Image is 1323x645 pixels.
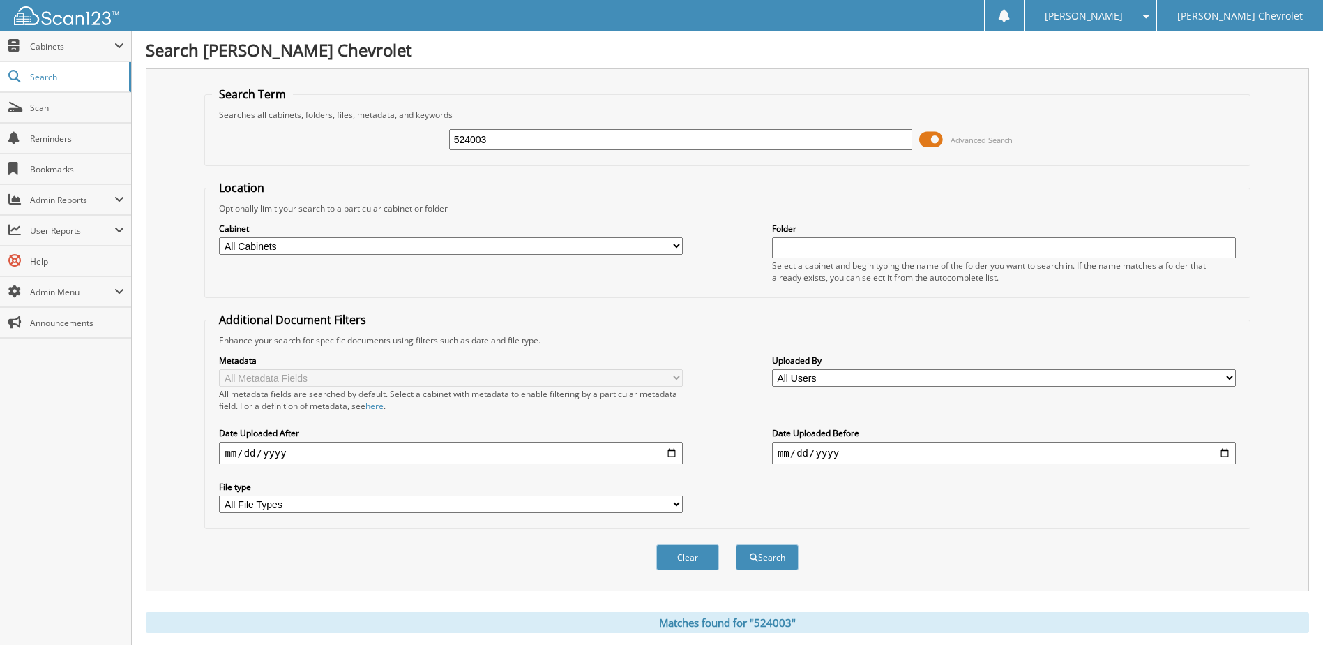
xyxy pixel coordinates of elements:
[772,260,1236,283] div: Select a cabinet and begin typing the name of the folder you want to search in. If the name match...
[1177,12,1303,20] span: [PERSON_NAME] Chevrolet
[30,317,124,329] span: Announcements
[656,544,719,570] button: Clear
[212,334,1242,346] div: Enhance your search for specific documents using filters such as date and file type.
[219,223,683,235] label: Cabinet
[212,180,271,195] legend: Location
[30,40,114,52] span: Cabinets
[1045,12,1123,20] span: [PERSON_NAME]
[212,87,293,102] legend: Search Term
[30,255,124,267] span: Help
[219,442,683,464] input: start
[772,355,1236,366] label: Uploaded By
[219,355,683,366] label: Metadata
[772,223,1236,235] label: Folder
[30,102,124,114] span: Scan
[30,163,124,175] span: Bookmarks
[30,225,114,237] span: User Reports
[736,544,799,570] button: Search
[219,427,683,439] label: Date Uploaded After
[212,312,373,327] legend: Additional Document Filters
[772,442,1236,464] input: end
[146,612,1309,633] div: Matches found for "524003"
[219,388,683,412] div: All metadata fields are searched by default. Select a cabinet with metadata to enable filtering b...
[219,481,683,493] label: File type
[212,202,1242,214] div: Optionally limit your search to a particular cabinet or folder
[30,133,124,144] span: Reminders
[30,286,114,298] span: Admin Menu
[14,6,119,25] img: scan123-logo-white.svg
[30,194,114,206] span: Admin Reports
[365,400,384,412] a: here
[212,109,1242,121] div: Searches all cabinets, folders, files, metadata, and keywords
[30,71,122,83] span: Search
[951,135,1013,145] span: Advanced Search
[772,427,1236,439] label: Date Uploaded Before
[146,38,1309,61] h1: Search [PERSON_NAME] Chevrolet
